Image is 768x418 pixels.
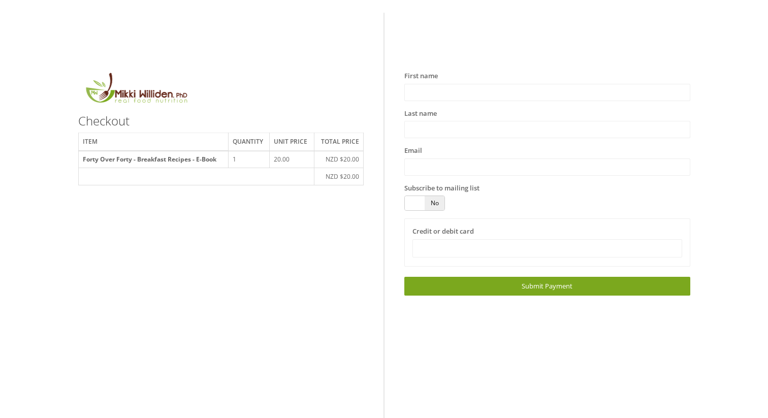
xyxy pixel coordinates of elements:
[412,227,474,237] label: Credit or debit card
[270,151,314,168] td: 20.00
[229,133,270,151] th: Quantity
[404,146,422,156] label: Email
[270,133,314,151] th: Unit price
[419,244,676,252] iframe: Secure card payment input frame
[78,71,194,109] img: MikkiLogoMain.png
[78,151,229,168] th: Forty Over Forty - Breakfast Recipes - E-Book
[425,196,444,210] span: No
[404,109,437,119] label: Last name
[78,114,364,127] h3: Checkout
[314,151,363,168] td: NZD $20.00
[78,133,229,151] th: Item
[404,71,438,81] label: First name
[314,133,363,151] th: Total price
[229,151,270,168] td: 1
[314,168,363,185] td: NZD $20.00
[404,183,479,194] label: Subscribe to mailing list
[404,277,690,296] a: Submit Payment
